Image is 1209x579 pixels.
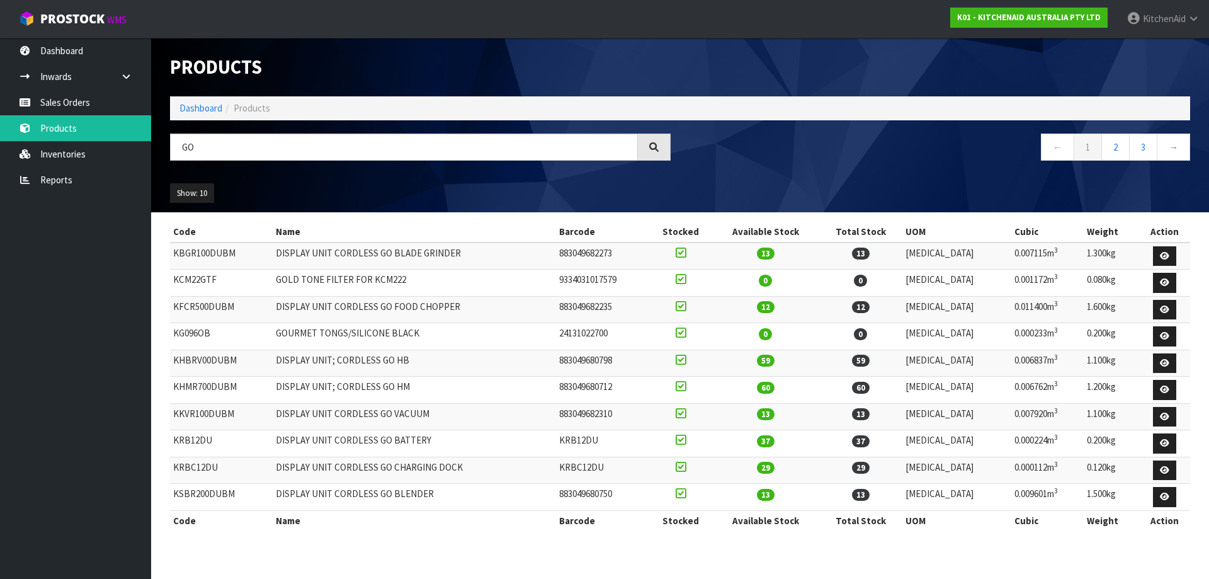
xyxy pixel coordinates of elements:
a: 3 [1129,134,1157,161]
span: KitchenAid [1143,13,1186,25]
a: → [1157,134,1190,161]
td: [MEDICAL_DATA] [902,484,1011,511]
td: 1.100kg [1084,350,1139,377]
td: KHBRV00DUBM [170,350,273,377]
sup: 3 [1054,246,1058,255]
td: KRBC12DU [170,457,273,484]
sup: 3 [1054,460,1058,469]
td: KSBR200DUBM [170,484,273,511]
span: Products [234,102,270,114]
td: 883049680750 [556,484,649,511]
th: Weight [1084,510,1139,530]
td: 0.007115m [1011,243,1084,270]
td: 0.200kg [1084,323,1139,350]
td: 0.000112m [1011,457,1084,484]
td: KKVR100DUBM [170,403,273,430]
span: 13 [852,408,870,420]
th: Name [273,510,556,530]
sup: 3 [1054,272,1058,281]
button: Show: 10 [170,183,214,204]
td: KRBC12DU [556,457,649,484]
span: 12 [757,301,775,313]
span: 13 [852,248,870,260]
span: 29 [852,462,870,474]
th: Cubic [1011,510,1084,530]
td: 1.500kg [1084,484,1139,511]
span: 13 [757,408,775,420]
input: Search products [170,134,638,161]
a: 2 [1101,134,1130,161]
td: 0.200kg [1084,430,1139,457]
td: [MEDICAL_DATA] [902,457,1011,484]
span: 0 [854,328,867,340]
td: 0.006837m [1011,350,1084,377]
a: 1 [1074,134,1102,161]
td: DISPLAY UNIT; CORDLESS GO HM [273,377,556,404]
td: [MEDICAL_DATA] [902,430,1011,457]
span: 59 [757,355,775,367]
a: Dashboard [179,102,222,114]
span: 37 [852,435,870,447]
td: 883049682310 [556,403,649,430]
td: DISPLAY UNIT CORDLESS GO BLADE GRINDER [273,243,556,270]
th: Action [1139,222,1190,242]
img: cube-alt.png [19,11,35,26]
td: KG096OB [170,323,273,350]
td: DISPLAY UNIT CORDLESS GO BATTERY [273,430,556,457]
th: Code [170,222,273,242]
td: [MEDICAL_DATA] [902,403,1011,430]
span: 0 [854,275,867,287]
td: DISPLAY UNIT CORDLESS GO CHARGING DOCK [273,457,556,484]
td: KHMR700DUBM [170,377,273,404]
span: 59 [852,355,870,367]
td: DISPLAY UNIT CORDLESS GO BLENDER [273,484,556,511]
th: UOM [902,222,1011,242]
td: DISPLAY UNIT; CORDLESS GO HB [273,350,556,377]
small: WMS [107,14,127,26]
th: Name [273,222,556,242]
sup: 3 [1054,353,1058,362]
span: 0 [759,328,772,340]
span: 60 [852,382,870,394]
td: 883049680798 [556,350,649,377]
span: 29 [757,462,775,474]
th: Total Stock [819,510,902,530]
td: 0.120kg [1084,457,1139,484]
sup: 3 [1054,406,1058,415]
span: ProStock [40,11,105,27]
th: Code [170,510,273,530]
td: 1.600kg [1084,296,1139,323]
th: Barcode [556,222,649,242]
td: KCM22GTF [170,270,273,297]
td: [MEDICAL_DATA] [902,270,1011,297]
td: [MEDICAL_DATA] [902,323,1011,350]
td: 0.009601m [1011,484,1084,511]
td: 0.011400m [1011,296,1084,323]
td: GOLD TONE FILTER FOR KCM222 [273,270,556,297]
span: 60 [757,382,775,394]
th: Stocked [649,222,712,242]
span: 37 [757,435,775,447]
nav: Page navigation [690,134,1190,164]
td: KBGR100DUBM [170,243,273,270]
td: KRB12DU [556,430,649,457]
th: Available Stock [712,222,819,242]
td: 0.000224m [1011,430,1084,457]
sup: 3 [1054,326,1058,335]
td: 1.100kg [1084,403,1139,430]
a: ← [1041,134,1074,161]
sup: 3 [1054,486,1058,495]
span: 13 [852,489,870,501]
td: GOURMET TONGS/SILICONE BLACK [273,323,556,350]
td: 9334031017579 [556,270,649,297]
span: 0 [759,275,772,287]
td: DISPLAY UNIT CORDLESS GO FOOD CHOPPER [273,296,556,323]
td: [MEDICAL_DATA] [902,296,1011,323]
td: 883049680712 [556,377,649,404]
td: 0.000233m [1011,323,1084,350]
td: KFCR500DUBM [170,296,273,323]
strong: K01 - KITCHENAID AUSTRALIA PTY LTD [957,12,1101,23]
td: DISPLAY UNIT CORDLESS GO VACUUM [273,403,556,430]
sup: 3 [1054,299,1058,308]
th: Available Stock [712,510,819,530]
